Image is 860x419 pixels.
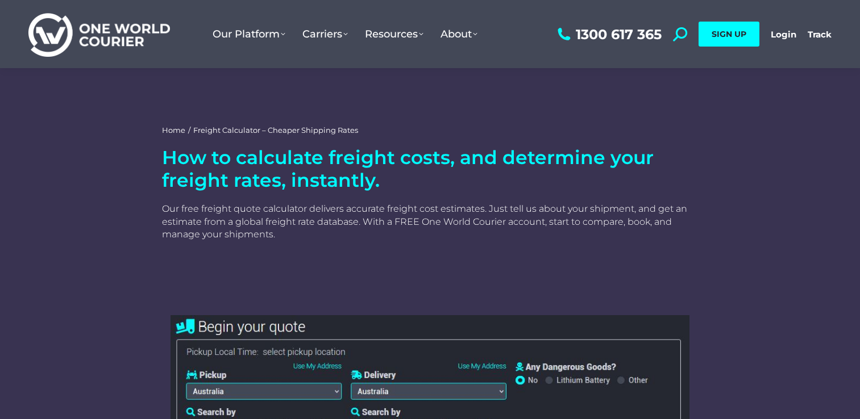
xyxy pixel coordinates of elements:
span: Our Platform [213,28,285,40]
a: Login [771,29,796,40]
span: Carriers [302,28,348,40]
a: Carriers [294,16,356,52]
a: About [432,16,486,52]
a: 1300 617 365 [555,27,662,41]
span: About [441,28,477,40]
span: Home [162,125,185,135]
a: Track [808,29,832,40]
img: One World Courier [28,11,170,57]
span: Freight Calculator – Cheaper Shipping Rates [193,125,358,135]
span: SIGN UP [712,29,746,39]
h2: How to calculate freight costs, and determine your freight rates, instantly. [162,146,697,191]
a: Home [162,125,185,135]
a: Our Platform [204,16,294,52]
span: Resources [365,28,423,40]
p: Our free freight quote calculator delivers accurate freight cost estimates. Just tell us about yo... [162,203,697,241]
a: SIGN UP [699,22,759,47]
a: Resources [356,16,432,52]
